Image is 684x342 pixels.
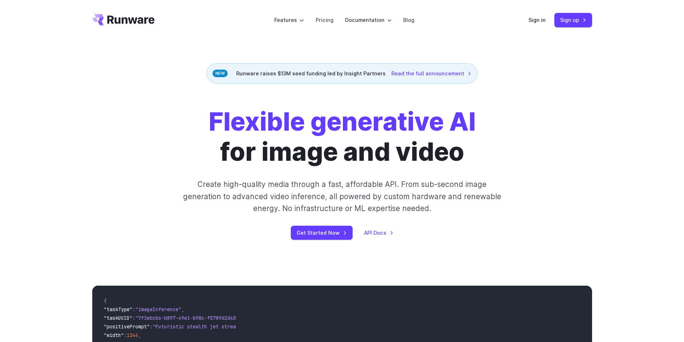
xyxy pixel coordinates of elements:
span: "width" [104,332,124,338]
span: : [124,332,127,338]
span: { [104,298,107,304]
span: : [132,306,135,313]
span: 1344 [127,332,138,338]
a: API Docs [364,229,394,237]
span: , [181,306,184,313]
a: Read the full announcement [391,69,471,78]
span: "taskUUID" [104,315,132,321]
a: Get Started Now [291,226,353,240]
span: "imageInference" [135,306,181,313]
h1: for image and video [209,107,476,167]
span: "7f3ebcb6-b897-49e1-b98c-f5789d2d40d7" [135,315,245,321]
span: "positivePrompt" [104,323,150,330]
a: Go to / [92,14,155,25]
a: Blog [403,16,414,24]
span: : [132,315,135,321]
strong: Flexible generative AI [209,106,476,137]
span: , [138,332,141,338]
p: Create high-quality media through a fast, affordable API. From sub-second image generation to adv... [182,178,502,214]
a: Pricing [316,16,334,24]
span: "taskType" [104,306,132,313]
label: Features [274,16,304,24]
label: Documentation [345,16,392,24]
div: Runware raises $13M seed funding led by Insight Partners [206,63,478,84]
span: "Futuristic stealth jet streaking through a neon-lit cityscape with glowing purple exhaust" [153,323,414,330]
a: Sign up [554,13,592,27]
a: Sign in [529,16,546,24]
span: : [150,323,153,330]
